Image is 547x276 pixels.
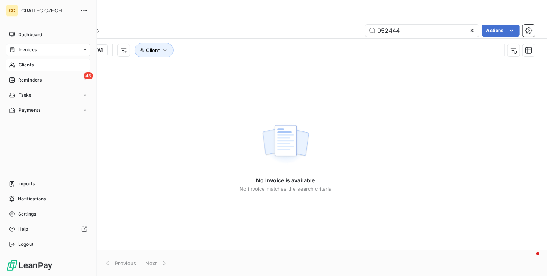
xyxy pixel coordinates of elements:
a: Help [6,223,90,235]
span: Logout [18,241,33,248]
button: Actions [482,25,520,37]
span: Dashboard [18,31,42,38]
img: Logo LeanPay [6,259,53,271]
iframe: Intercom live chat [521,250,539,268]
input: Search [365,25,479,37]
span: GRAITEC CZECH [21,8,76,14]
span: Reminders [18,77,42,83]
span: Help [18,226,28,233]
span: Payments [19,107,40,114]
img: empty state [261,121,310,168]
button: Client [135,43,174,57]
span: Settings [18,211,36,217]
button: Next [141,255,173,271]
button: Previous [99,255,141,271]
span: No invoice is available [256,177,315,184]
span: 45 [84,72,93,79]
span: Client [146,47,160,53]
span: Tasks [19,92,31,99]
span: No invoice matches the search criteria [239,186,332,192]
span: Imports [18,180,35,187]
span: Clients [19,62,34,68]
span: Invoices [19,46,37,53]
span: Notifications [18,196,46,202]
div: GC [6,5,18,17]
